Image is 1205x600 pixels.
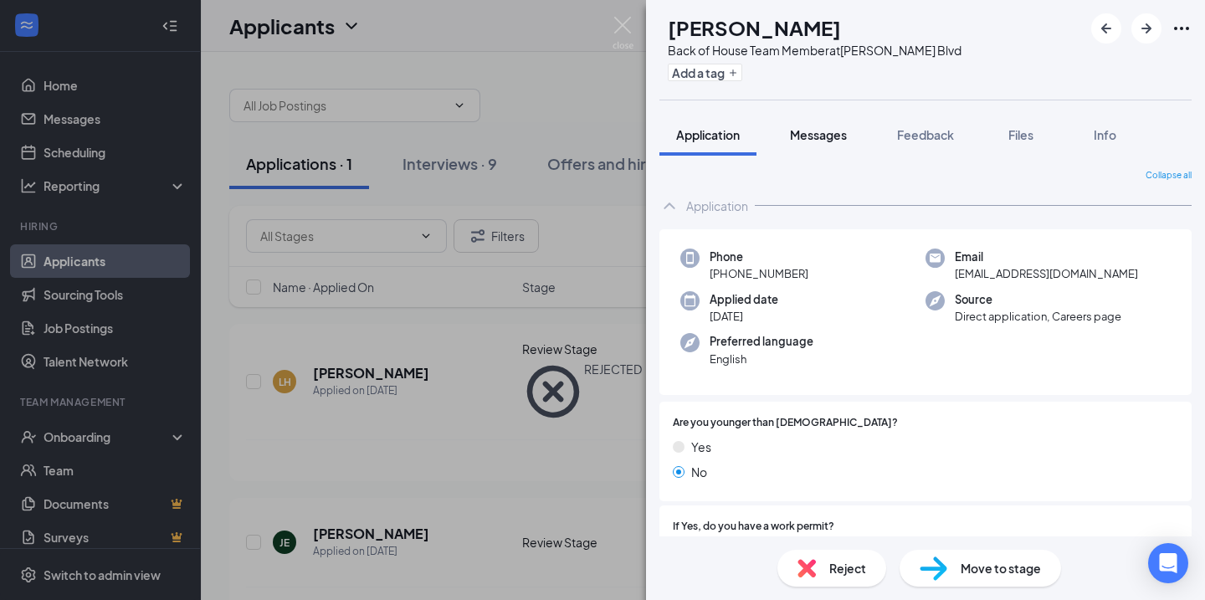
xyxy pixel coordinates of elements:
span: [EMAIL_ADDRESS][DOMAIN_NAME] [955,265,1138,282]
span: Source [955,291,1121,308]
span: Move to stage [961,559,1041,577]
span: Yes [691,438,711,456]
div: Open Intercom Messenger [1148,543,1188,583]
span: Collapse all [1146,169,1192,182]
span: Direct application, Careers page [955,308,1121,325]
button: PlusAdd a tag [668,64,742,81]
div: Application [686,197,748,214]
svg: ChevronUp [659,196,679,216]
span: Feedback [897,127,954,142]
span: Email [955,249,1138,265]
span: Preferred language [710,333,813,350]
span: [DATE] [710,308,778,325]
span: Files [1008,127,1033,142]
svg: ArrowRight [1136,18,1156,38]
span: Reject [829,559,866,577]
span: Phone [710,249,808,265]
button: ArrowRight [1131,13,1161,44]
span: Messages [790,127,847,142]
span: Application [676,127,740,142]
svg: Ellipses [1172,18,1192,38]
span: If Yes, do you have a work permit? [673,519,834,535]
svg: ArrowLeftNew [1096,18,1116,38]
h1: [PERSON_NAME] [668,13,841,42]
button: ArrowLeftNew [1091,13,1121,44]
span: Are you younger than [DEMOGRAPHIC_DATA]? [673,415,898,431]
span: Info [1094,127,1116,142]
svg: Plus [728,68,738,78]
span: Applied date [710,291,778,308]
span: English [710,351,813,367]
div: Back of House Team Member at [PERSON_NAME] Blvd [668,42,961,59]
span: No [691,463,707,481]
span: [PHONE_NUMBER] [710,265,808,282]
